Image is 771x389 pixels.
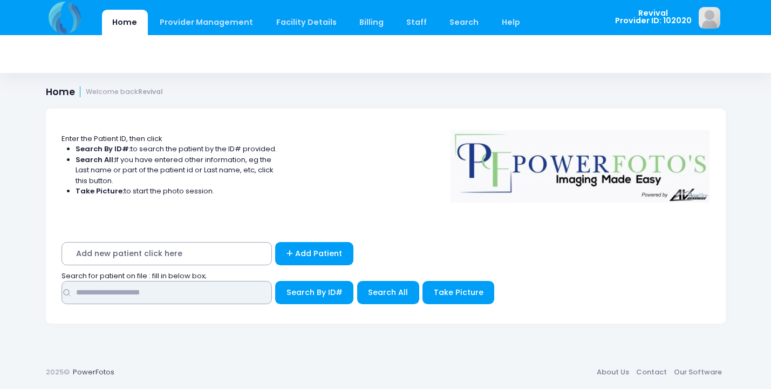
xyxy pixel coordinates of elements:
[76,155,277,186] li: If you have entered other information, eg the Last name or part of the patient id or Last name, e...
[265,10,347,35] a: Facility Details
[349,10,394,35] a: Billing
[46,367,70,377] span: 2025©
[62,133,162,144] span: Enter the Patient ID, then click
[491,10,530,35] a: Help
[434,287,483,298] span: Take Picture
[275,281,353,304] button: Search By ID#
[102,10,148,35] a: Home
[593,363,633,382] a: About Us
[615,9,692,25] span: Revival Provider ID: 102020
[439,10,489,35] a: Search
[357,281,419,304] button: Search All
[445,123,715,203] img: Logo
[62,271,207,281] span: Search for patient on file : fill in below box;
[422,281,494,304] button: Take Picture
[76,155,115,165] strong: Search All:
[76,144,131,154] strong: Search By ID#:
[73,367,114,377] a: PowerFotos
[46,86,163,98] h1: Home
[138,87,163,96] strong: Revival
[149,10,264,35] a: Provider Management
[633,363,671,382] a: Contact
[86,88,163,96] small: Welcome back
[396,10,438,35] a: Staff
[671,363,726,382] a: Our Software
[699,7,720,29] img: image
[275,242,353,265] a: Add Patient
[76,186,277,197] li: to start the photo session.
[286,287,343,298] span: Search By ID#
[76,186,124,196] strong: Take Picture:
[368,287,408,298] span: Search All
[62,242,272,265] span: Add new patient click here
[76,144,277,155] li: to search the patient by the ID# provided.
